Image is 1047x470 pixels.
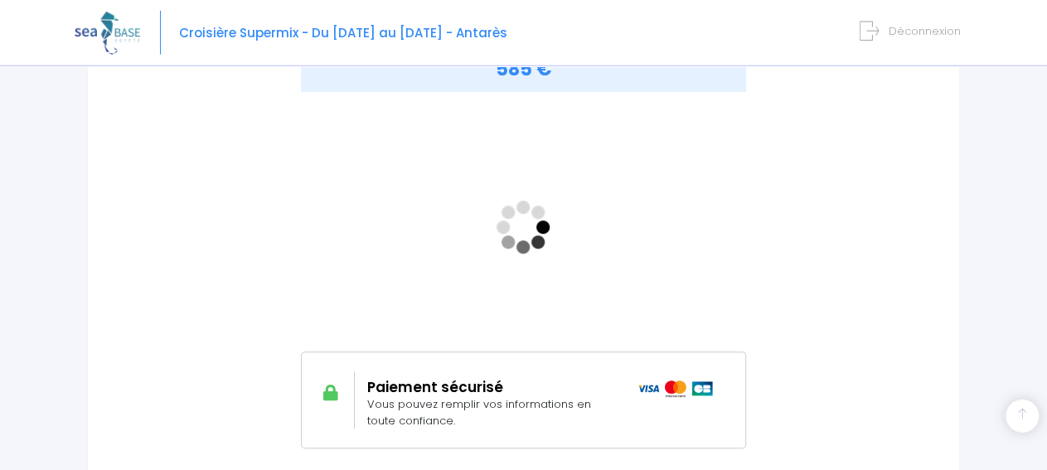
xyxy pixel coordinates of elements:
[367,379,613,395] h2: Paiement sécurisé
[367,396,591,429] span: Vous pouvez remplir vos informations en toute confiance.
[495,56,551,82] span: 585 €
[301,103,746,351] iframe: <!-- //required -->
[637,380,714,397] img: icons_paiement_securise@2x.png
[179,24,507,41] span: Croisière Supermix - Du [DATE] au [DATE] - Antarès
[889,23,961,39] span: Déconnexion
